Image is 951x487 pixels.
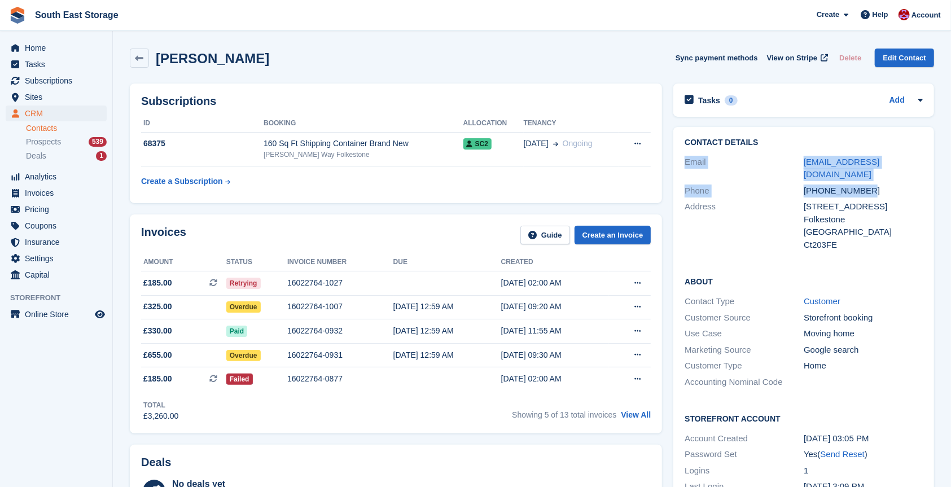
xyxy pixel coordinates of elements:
[25,73,93,89] span: Subscriptions
[804,359,923,372] div: Home
[685,200,804,251] div: Address
[889,94,905,107] a: Add
[9,7,26,24] img: stora-icon-8386f47178a22dfd0bd8f6a31ec36ba5ce8667c1dd55bd0f319d3a0aa187defe.svg
[520,226,570,244] a: Guide
[25,218,93,234] span: Coupons
[25,89,93,105] span: Sites
[685,185,804,198] div: Phone
[767,52,817,64] span: View on Stripe
[685,275,923,287] h2: About
[685,295,804,308] div: Contact Type
[25,106,93,121] span: CRM
[393,301,501,313] div: [DATE] 12:59 AM
[524,115,619,133] th: Tenancy
[287,277,393,289] div: 16022764-1027
[25,267,93,283] span: Capital
[501,325,609,337] div: [DATE] 11:55 AM
[501,373,609,385] div: [DATE] 02:00 AM
[804,157,879,179] a: [EMAIL_ADDRESS][DOMAIN_NAME]
[804,432,923,445] div: [DATE] 03:05 PM
[804,200,923,213] div: [STREET_ADDRESS]
[685,138,923,147] h2: Contact Details
[463,115,524,133] th: Allocation
[685,156,804,181] div: Email
[226,326,247,337] span: Paid
[25,306,93,322] span: Online Store
[143,349,172,361] span: £655.00
[463,138,492,150] span: SC2
[6,201,107,217] a: menu
[26,151,46,161] span: Deals
[804,311,923,324] div: Storefront booking
[26,136,107,148] a: Prospects 539
[6,169,107,185] a: menu
[804,344,923,357] div: Google search
[264,115,463,133] th: Booking
[141,226,186,244] h2: Invoices
[10,292,112,304] span: Storefront
[804,226,923,239] div: [GEOGRAPHIC_DATA]
[226,278,261,289] span: Retrying
[6,56,107,72] a: menu
[685,311,804,324] div: Customer Source
[6,89,107,105] a: menu
[141,176,223,187] div: Create a Subscription
[698,95,720,106] h2: Tasks
[804,464,923,477] div: 1
[6,306,107,322] a: menu
[25,169,93,185] span: Analytics
[835,49,866,67] button: Delete
[685,359,804,372] div: Customer Type
[226,350,261,361] span: Overdue
[287,325,393,337] div: 16022764-0932
[762,49,831,67] a: View on Stripe
[141,456,171,469] h2: Deals
[226,374,253,385] span: Failed
[725,95,738,106] div: 0
[143,301,172,313] span: £325.00
[685,464,804,477] div: Logins
[804,296,840,306] a: Customer
[685,344,804,357] div: Marketing Source
[143,325,172,337] span: £330.00
[25,40,93,56] span: Home
[143,400,178,410] div: Total
[25,251,93,266] span: Settings
[6,106,107,121] a: menu
[6,185,107,201] a: menu
[821,449,865,459] a: Send Reset
[143,373,172,385] span: £185.00
[575,226,651,244] a: Create an Invoice
[817,9,839,20] span: Create
[287,373,393,385] div: 16022764-0877
[875,49,934,67] a: Edit Contact
[26,123,107,134] a: Contacts
[141,138,264,150] div: 68375
[226,301,261,313] span: Overdue
[899,9,910,20] img: Roger Norris
[501,349,609,361] div: [DATE] 09:30 AM
[156,51,269,66] h2: [PERSON_NAME]
[96,151,107,161] div: 1
[685,448,804,461] div: Password Set
[143,277,172,289] span: £185.00
[685,327,804,340] div: Use Case
[501,253,609,271] th: Created
[141,115,264,133] th: ID
[804,213,923,226] div: Folkestone
[141,171,230,192] a: Create a Subscription
[524,138,549,150] span: [DATE]
[621,410,651,419] a: View All
[393,349,501,361] div: [DATE] 12:59 AM
[676,49,758,67] button: Sync payment methods
[287,301,393,313] div: 16022764-1007
[30,6,123,24] a: South East Storage
[25,56,93,72] span: Tasks
[141,253,226,271] th: Amount
[685,376,804,389] div: Accounting Nominal Code
[287,253,393,271] th: Invoice number
[563,139,593,148] span: Ongoing
[264,138,463,150] div: 160 Sq Ft Shipping Container Brand New
[6,267,107,283] a: menu
[226,253,287,271] th: Status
